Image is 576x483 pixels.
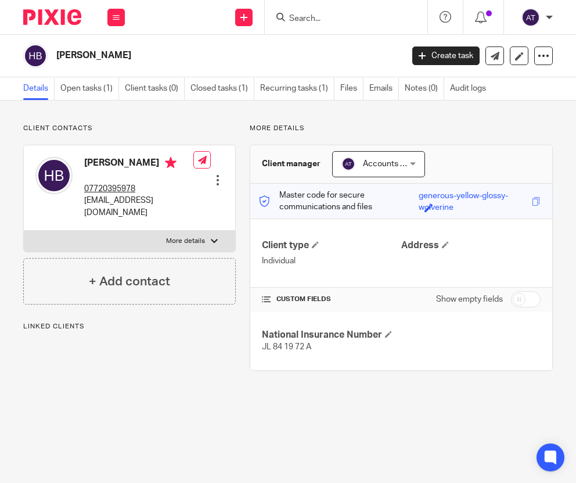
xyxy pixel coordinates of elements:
a: Create task [412,46,480,65]
a: Client tasks (0) [125,77,185,100]
a: Emails [369,77,399,100]
img: svg%3E [23,44,48,68]
a: Audit logs [450,77,492,100]
tcxspan: Call 07720395978 via 3CX [84,185,135,193]
a: Notes (0) [405,77,444,100]
h4: Client type [262,239,401,252]
a: Open tasks (1) [60,77,119,100]
a: Details [23,77,55,100]
h4: Address [401,239,541,252]
span: Accounts Team [363,160,419,168]
p: More details [250,124,553,133]
h4: [PERSON_NAME] [84,157,193,171]
img: Pixie [23,9,81,25]
h3: Client manager [262,158,321,170]
p: Client contacts [23,124,236,133]
p: Master code for secure communications and files [259,189,419,213]
p: Individual [262,255,401,267]
p: [EMAIL_ADDRESS][DOMAIN_NAME] [84,195,193,219]
p: Linked clients [23,322,236,331]
a: Closed tasks (1) [190,77,254,100]
h4: CUSTOM FIELDS [262,295,401,304]
a: Files [340,77,363,100]
h4: National Insurance Number [262,329,401,341]
img: svg%3E [35,157,73,194]
input: Search [288,14,393,24]
p: More details [166,237,205,246]
label: Show empty fields [436,294,503,305]
h2: [PERSON_NAME] [56,49,327,62]
img: svg%3E [521,8,540,27]
h4: + Add contact [89,273,170,291]
div: generous-yellow-glossy-wolverine [419,190,529,203]
a: Recurring tasks (1) [260,77,334,100]
img: svg%3E [341,157,355,171]
span: JL 84 19 72 A [262,343,311,351]
i: Primary [165,157,177,169]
